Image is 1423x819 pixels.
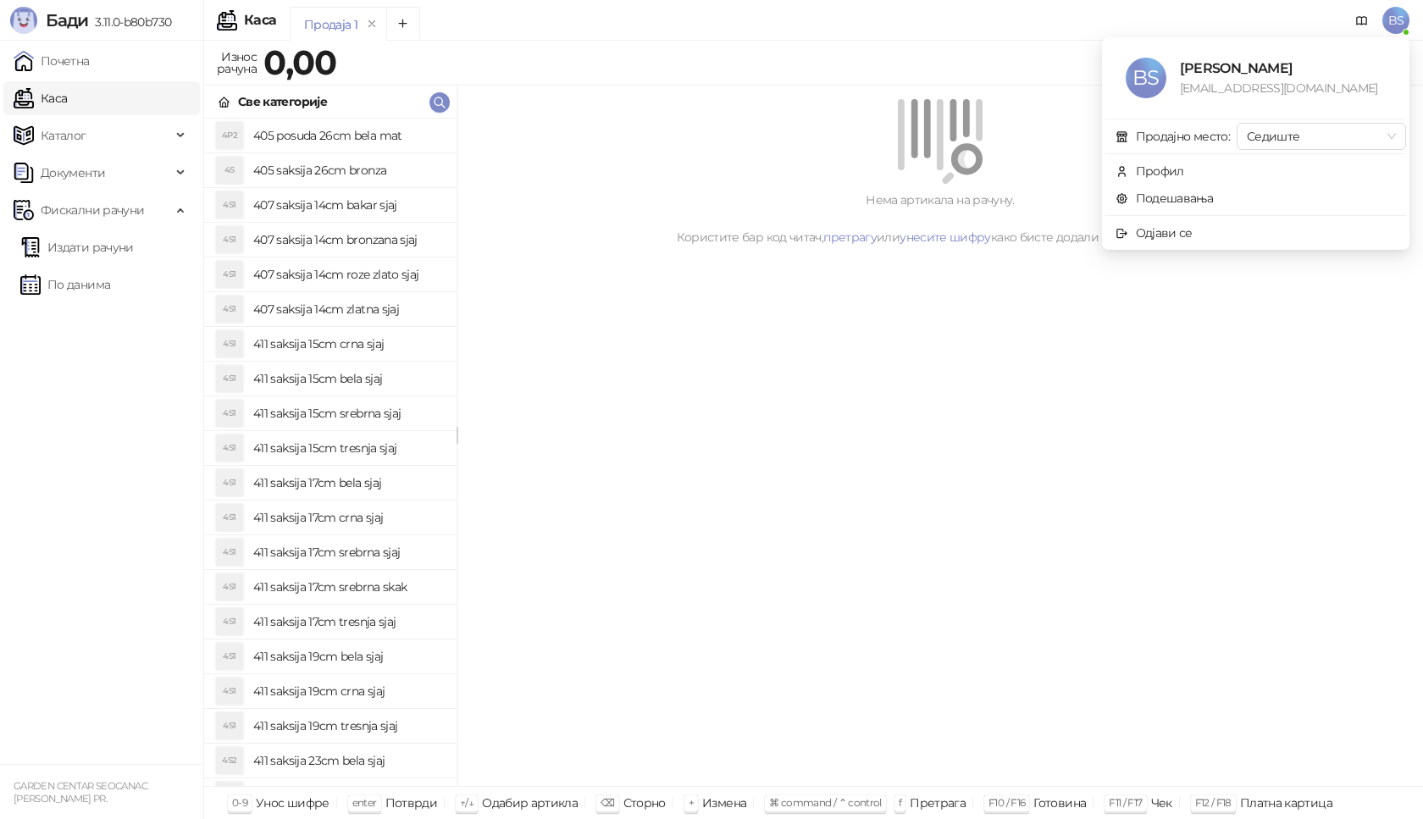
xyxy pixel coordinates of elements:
[216,226,243,253] div: 4S1
[10,7,37,34] img: Logo
[623,792,666,814] div: Сторно
[216,712,243,739] div: 4S1
[216,504,243,531] div: 4S1
[702,792,746,814] div: Измена
[216,330,243,357] div: 4S1
[253,330,443,357] h4: 411 saksija 15cm crna sjaj
[1109,796,1142,809] span: F11 / F17
[216,678,243,705] div: 4S1
[601,796,614,809] span: ⌫
[385,792,438,814] div: Потврди
[14,81,67,115] a: Каса
[1136,127,1230,146] div: Продајно место:
[253,191,443,219] h4: 407 saksija 14cm bakar sjaj
[216,643,243,670] div: 4S1
[216,122,243,149] div: 4P2
[988,796,1025,809] span: F10 / F16
[253,365,443,392] h4: 411 saksija 15cm bela sjaj
[253,573,443,600] h4: 411 saksija 17cm srebrna skak
[253,782,443,809] h4: 411 saksija 23cm bez
[216,782,243,809] div: 4S2
[244,14,276,27] div: Каса
[216,747,243,774] div: 4S2
[1247,124,1396,149] span: Седиште
[253,747,443,774] h4: 411 saksija 23cm bela sjaj
[1195,796,1232,809] span: F12 / F18
[899,796,901,809] span: f
[14,780,147,805] small: GARDEN CENTAR SEOCANAC [PERSON_NAME] PR.
[1180,58,1386,79] div: [PERSON_NAME]
[253,296,443,323] h4: 407 saksija 14cm zlatna sjaj
[216,191,243,219] div: 4S1
[216,400,243,427] div: 4S1
[46,10,88,30] span: Бади
[253,504,443,531] h4: 411 saksija 17cm crna sjaj
[216,365,243,392] div: 4S1
[41,193,144,227] span: Фискални рачуни
[253,678,443,705] h4: 411 saksija 19cm crna sjaj
[216,157,243,184] div: 4S
[216,261,243,288] div: 4S1
[253,226,443,253] h4: 407 saksija 14cm bronzana sjaj
[253,539,443,566] h4: 411 saksija 17cm srebrna sjaj
[253,400,443,427] h4: 411 saksija 15cm srebrna sjaj
[20,268,110,302] a: По данима
[41,156,105,190] span: Документи
[1126,58,1166,98] span: BS
[253,643,443,670] h4: 411 saksija 19cm bela sjaj
[216,539,243,566] div: 4S1
[352,796,377,809] span: enter
[216,434,243,462] div: 4S1
[20,230,134,264] a: Издати рачуни
[204,119,457,786] div: grid
[482,792,578,814] div: Одабир артикла
[88,14,171,30] span: 3.11.0-b80b730
[689,796,694,809] span: +
[253,608,443,635] h4: 411 saksija 17cm tresnja sjaj
[238,92,327,111] div: Све категорије
[1382,7,1409,34] span: BS
[386,7,420,41] button: Add tab
[1240,792,1332,814] div: Платна картица
[41,119,86,152] span: Каталог
[263,42,336,83] strong: 0,00
[1180,79,1386,97] div: [EMAIL_ADDRESS][DOMAIN_NAME]
[1136,224,1193,242] div: Одјави се
[1136,162,1184,180] div: Профил
[910,792,966,814] div: Претрага
[769,796,882,809] span: ⌘ command / ⌃ control
[216,296,243,323] div: 4S1
[304,15,357,34] div: Продаја 1
[14,44,90,78] a: Почетна
[900,230,991,245] a: унесите шифру
[1033,792,1086,814] div: Готовина
[216,608,243,635] div: 4S1
[256,792,329,814] div: Унос шифре
[253,157,443,184] h4: 405 saksija 26cm bronza
[478,191,1403,246] div: Нема артикала на рачуну. Користите бар код читач, или како бисте додали артикле на рачун.
[213,46,260,80] div: Износ рачуна
[1151,792,1172,814] div: Чек
[1348,7,1376,34] a: Документација
[216,469,243,496] div: 4S1
[361,17,383,31] button: remove
[232,796,247,809] span: 0-9
[253,122,443,149] h4: 405 posuda 26cm bela mat
[253,469,443,496] h4: 411 saksija 17cm bela sjaj
[216,573,243,600] div: 4S1
[1116,191,1214,206] a: Подешавања
[253,261,443,288] h4: 407 saksija 14cm roze zlato sjaj
[460,796,473,809] span: ↑/↓
[253,434,443,462] h4: 411 saksija 15cm tresnja sjaj
[253,712,443,739] h4: 411 saksija 19cm tresnja sjaj
[823,230,877,245] a: претрагу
